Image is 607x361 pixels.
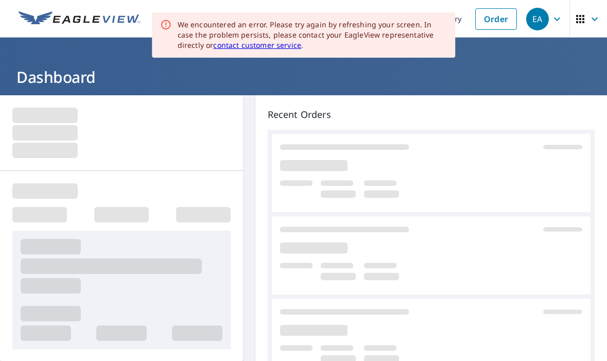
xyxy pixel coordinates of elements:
h1: Dashboard [12,66,595,88]
p: Recent Orders [268,108,595,122]
a: contact customer service [213,40,301,50]
img: EV Logo [19,11,140,27]
div: We encountered an error. Please try again by refreshing your screen. In case the problem persists... [178,20,447,50]
a: Order [475,8,517,30]
div: EA [526,8,549,30]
